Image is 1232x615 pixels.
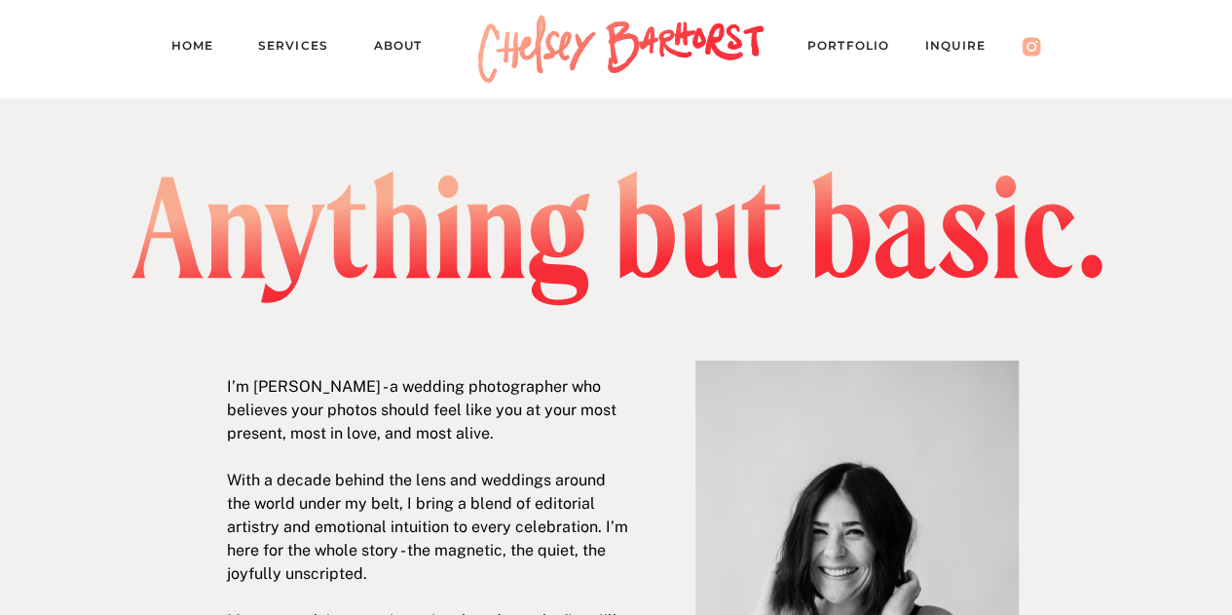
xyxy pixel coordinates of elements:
a: Home [171,35,230,62]
a: Inquire [925,35,1005,62]
a: Services [258,35,346,62]
a: PORTFOLIO [807,35,909,62]
a: About [374,35,441,62]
